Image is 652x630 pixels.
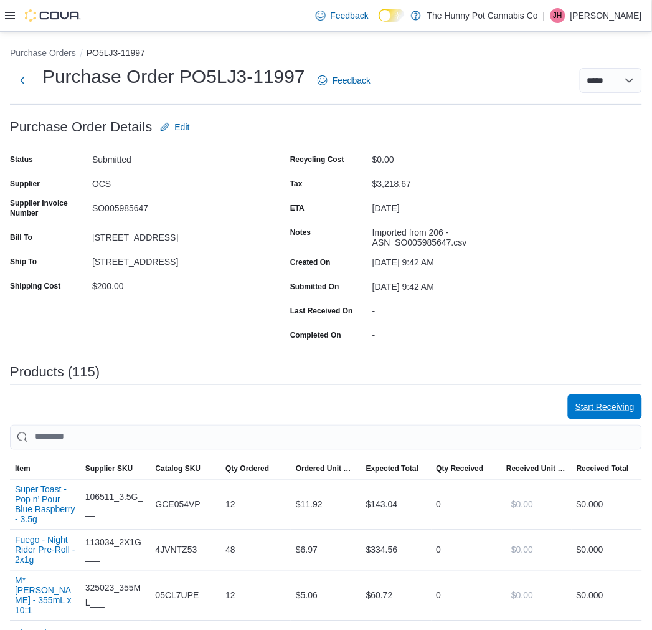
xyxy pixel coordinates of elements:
[290,179,303,189] label: Tax
[220,492,291,517] div: 12
[570,8,642,23] p: [PERSON_NAME]
[432,459,502,479] button: Qty Received
[10,48,76,58] button: Purchase Orders
[572,459,642,479] button: Received Total
[511,589,533,602] span: $0.00
[10,155,33,165] label: Status
[366,464,418,474] span: Expected Total
[577,497,637,512] div: $0.00 0
[10,281,60,291] label: Shipping Cost
[372,301,539,316] div: -
[25,9,81,22] img: Cova
[361,538,432,563] div: $334.56
[361,459,432,479] button: Expected Total
[577,588,637,603] div: $0.00 0
[372,277,539,292] div: [DATE] 9:42 AM
[291,583,361,608] div: $5.06
[432,538,502,563] div: 0
[290,227,311,237] label: Notes
[333,74,371,87] span: Feedback
[372,222,539,247] div: Imported from 206 - ASN_SO005985647.csv
[85,464,133,474] span: Supplier SKU
[313,68,376,93] a: Feedback
[220,459,291,479] button: Qty Ordered
[156,588,199,603] span: 05CL7UPE
[372,325,539,340] div: -
[296,464,356,474] span: Ordered Unit Cost
[506,583,538,608] button: $0.00
[432,583,502,608] div: 0
[427,8,538,23] p: The Hunny Pot Cannabis Co
[85,581,146,611] span: 325023_355ML___
[87,48,145,58] button: PO5LJ3-11997
[506,464,567,474] span: Received Unit Cost
[92,227,259,242] div: [STREET_ADDRESS]
[575,401,635,413] span: Start Receiving
[361,492,432,517] div: $143.04
[92,276,259,291] div: $200.00
[92,198,259,213] div: SO005985647
[10,47,642,62] nav: An example of EuiBreadcrumbs
[15,535,75,565] button: Fuego - Night Rider Pre-Roll - 2x1g
[10,179,40,189] label: Supplier
[372,174,539,189] div: $3,218.67
[92,150,259,165] div: Submitted
[155,115,195,140] button: Edit
[225,464,269,474] span: Qty Ordered
[437,464,484,474] span: Qty Received
[506,492,538,517] button: $0.00
[291,459,361,479] button: Ordered Unit Cost
[85,490,146,520] span: 106511_3.5G___
[42,64,305,89] h1: Purchase Order PO5LJ3-11997
[506,538,538,563] button: $0.00
[10,68,35,93] button: Next
[220,538,291,563] div: 48
[291,492,361,517] div: $11.92
[15,576,75,616] button: M*[PERSON_NAME] - 355mL x 10:1
[568,394,642,419] button: Start Receiving
[550,8,565,23] div: Jesse Hughes
[290,282,339,292] label: Submitted On
[151,459,221,479] button: Catalog SKU
[290,257,331,267] label: Created On
[10,257,37,267] label: Ship To
[15,464,31,474] span: Item
[543,8,546,23] p: |
[577,543,637,558] div: $0.00 0
[290,330,341,340] label: Completed On
[80,459,151,479] button: Supplier SKU
[10,365,100,379] h3: Products (115)
[511,544,533,556] span: $0.00
[291,538,361,563] div: $6.97
[511,499,533,511] span: $0.00
[290,306,353,316] label: Last Received On
[577,464,629,474] span: Received Total
[92,174,259,189] div: OCS
[372,252,539,267] div: [DATE] 9:42 AM
[290,155,344,165] label: Recycling Cost
[92,252,259,267] div: [STREET_ADDRESS]
[361,583,432,608] div: $60.72
[432,492,502,517] div: 0
[15,485,75,525] button: Super Toast - Pop n’ Pour Blue Raspberry - 3.5g
[372,150,539,165] div: $0.00
[554,8,563,23] span: JH
[331,9,369,22] span: Feedback
[156,543,197,558] span: 4JVNTZ53
[10,459,80,479] button: Item
[220,583,291,608] div: 12
[156,464,201,474] span: Catalog SKU
[175,121,190,133] span: Edit
[85,535,146,565] span: 113034_2X1G___
[379,9,405,22] input: Dark Mode
[156,497,201,512] span: GCE054VP
[501,459,572,479] button: Received Unit Cost
[10,120,153,135] h3: Purchase Order Details
[10,198,87,218] label: Supplier Invoice Number
[311,3,374,28] a: Feedback
[290,203,305,213] label: ETA
[372,198,539,213] div: [DATE]
[10,232,32,242] label: Bill To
